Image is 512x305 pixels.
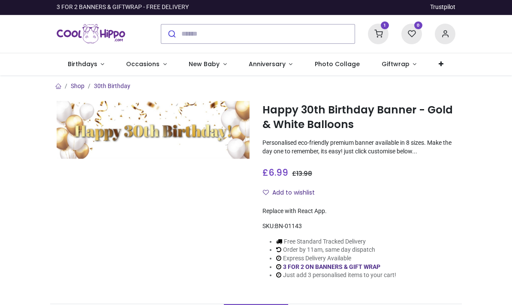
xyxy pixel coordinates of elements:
[283,263,380,270] a: 3 FOR 2 ON BANNERS & GIFT WRAP
[189,60,220,68] span: New Baby
[238,53,304,76] a: Anniversary
[57,3,189,12] div: 3 FOR 2 BANNERS & GIFTWRAP - FREE DELIVERY
[57,22,125,46] a: Logo of Cool Hippo
[57,22,125,46] img: Cool Hippo
[115,53,178,76] a: Occasions
[381,21,389,30] sup: 1
[263,189,269,195] i: Add to wishlist
[276,238,396,246] li: Free Standard Tracked Delivery
[370,53,428,76] a: Giftwrap
[71,82,84,89] a: Shop
[68,60,97,68] span: Birthdays
[276,271,396,280] li: Just add 3 personalised items to your cart!
[249,60,286,68] span: Anniversary
[430,3,455,12] a: Trustpilot
[315,60,360,68] span: Photo Collage
[401,30,422,37] a: 0
[262,186,322,200] button: Add to wishlistAdd to wishlist
[276,246,396,254] li: Order by 11am, same day dispatch
[382,60,410,68] span: Giftwrap
[262,139,455,156] p: Personalised eco-friendly premium banner available in 8 sizes. Make the day one to remember, its ...
[414,21,422,30] sup: 0
[262,222,455,231] div: SKU:
[296,169,312,178] span: 13.98
[262,166,288,179] span: £
[57,101,250,159] img: Happy 30th Birthday Banner - Gold & White Balloons
[161,24,181,43] button: Submit
[292,169,312,178] span: £
[126,60,160,68] span: Occasions
[262,207,455,216] div: Replace with React App.
[268,166,288,179] span: 6.99
[178,53,238,76] a: New Baby
[94,82,130,89] a: 30th Birthday
[275,223,302,229] span: BN-01143
[368,30,389,37] a: 1
[57,53,115,76] a: Birthdays
[276,254,396,263] li: Express Delivery Available
[262,103,455,132] h1: Happy 30th Birthday Banner - Gold & White Balloons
